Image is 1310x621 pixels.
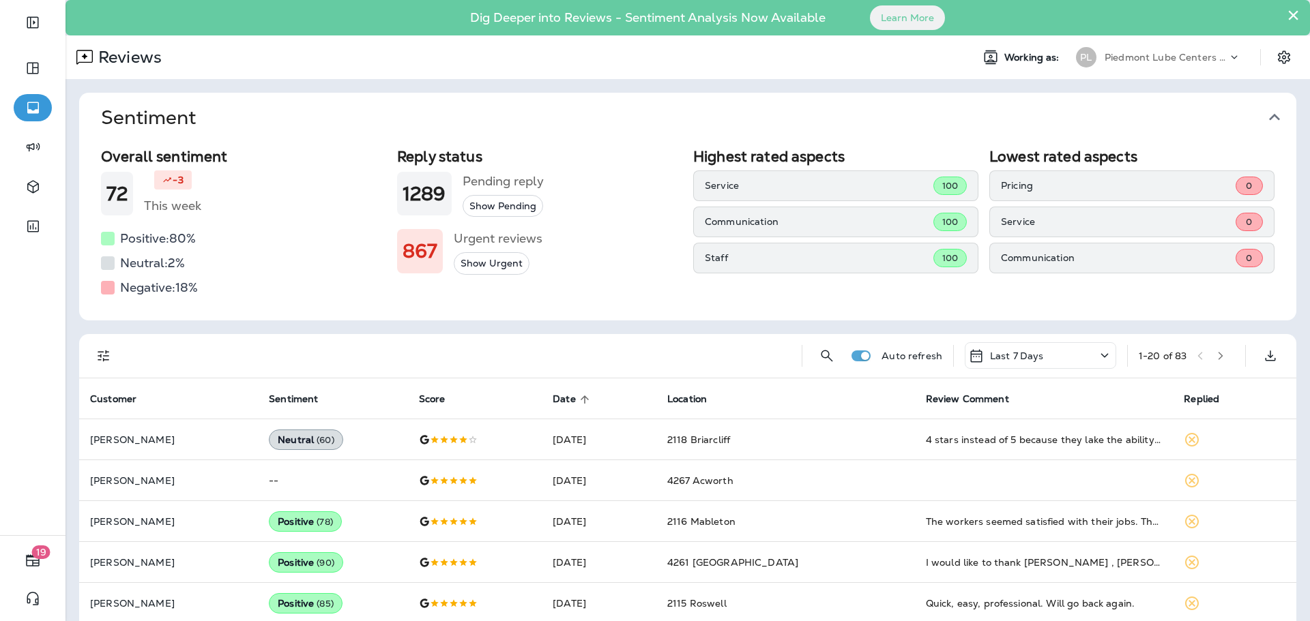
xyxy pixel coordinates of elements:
span: Sentiment [269,393,336,406]
button: Search Reviews [813,342,841,369]
span: 100 [942,180,958,192]
span: ( 60 ) [317,434,334,446]
td: [DATE] [542,419,656,460]
h5: Pending reply [463,170,544,192]
p: Piedmont Lube Centers LLC [1105,52,1227,63]
span: ( 85 ) [317,598,334,609]
p: Dig Deeper into Reviews - Sentiment Analysis Now Available [431,16,865,20]
span: Score [419,393,463,406]
h1: 867 [403,240,437,262]
h1: 1289 [403,183,446,205]
button: Filters [90,342,117,369]
span: Sentiment [269,393,318,405]
p: [PERSON_NAME] [90,475,247,486]
button: Expand Sidebar [14,9,52,36]
p: [PERSON_NAME] [90,516,247,527]
span: 4267 Acworth [667,474,733,487]
span: Date [553,393,576,405]
div: Positive [269,552,343,573]
span: 2115 Roswell [667,597,727,609]
p: Last 7 Days [990,350,1044,361]
p: Reviews [93,47,162,67]
span: 4261 [GEOGRAPHIC_DATA] [667,556,798,569]
h5: Positive: 80 % [120,228,196,249]
p: -3 [173,173,183,187]
span: 0 [1246,216,1252,228]
h5: Negative: 18 % [120,277,198,299]
h1: Sentiment [101,106,196,129]
button: Settings [1272,45,1296,70]
div: Positive [269,593,343,614]
div: The workers seemed satisfied with their jobs. They were very friendly and smiling! How refreshing... [926,515,1163,528]
p: Staff [705,252,933,263]
h2: Lowest rated aspects [989,148,1275,165]
h2: Reply status [397,148,682,165]
span: ( 90 ) [317,557,334,569]
h2: Highest rated aspects [693,148,978,165]
span: Review Comment [926,393,1027,406]
span: 100 [942,216,958,228]
h5: Neutral: 2 % [120,252,185,274]
p: Communication [705,216,933,227]
button: Export as CSV [1257,342,1284,369]
p: [PERSON_NAME] [90,598,247,609]
span: Review Comment [926,393,1009,405]
div: 1 - 20 of 83 [1139,350,1187,361]
button: 19 [14,547,52,574]
button: Show Urgent [454,252,529,275]
span: 100 [942,252,958,264]
button: Show Pending [463,195,543,217]
h5: This week [144,195,201,217]
p: Service [1001,216,1236,227]
h1: 72 [106,183,128,205]
h5: Urgent reviews [454,228,542,249]
p: Auto refresh [882,350,942,361]
div: 4 stars instead of 5 because they lake the ability to pay at at oil bay. [926,433,1163,446]
p: Pricing [1001,180,1236,191]
td: [DATE] [542,542,656,583]
span: Location [667,393,725,406]
div: I would like to thank Roger , Trevor In the whole team there for their professionalism and honest... [926,556,1163,569]
span: ( 78 ) [317,516,333,528]
td: -- [258,460,407,501]
p: Communication [1001,252,1236,263]
div: Neutral [269,429,343,450]
p: [PERSON_NAME] [90,557,247,568]
div: Quick, easy, professional. Will go back again. [926,596,1163,610]
span: Replied [1184,393,1237,406]
span: Customer [90,393,136,405]
span: 2118 Briarcliff [667,434,730,446]
span: Replied [1184,393,1219,405]
span: 19 [32,545,50,559]
p: Service [705,180,933,191]
span: Date [553,393,594,406]
span: Score [419,393,446,405]
td: [DATE] [542,460,656,501]
div: PL [1076,47,1096,67]
span: Working as: [1004,52,1062,63]
span: 0 [1246,180,1252,192]
span: 2116 Mableton [667,515,736,528]
p: [PERSON_NAME] [90,434,247,445]
span: Customer [90,393,154,406]
button: Sentiment [90,93,1307,142]
span: 0 [1246,252,1252,264]
span: Location [667,393,707,405]
button: Close [1287,4,1300,26]
div: Positive [269,511,342,532]
h2: Overall sentiment [101,148,386,165]
button: Learn More [870,5,945,30]
td: [DATE] [542,501,656,542]
div: Sentiment [79,142,1296,320]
